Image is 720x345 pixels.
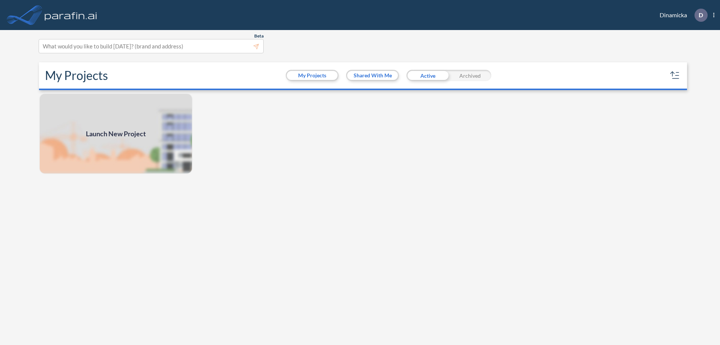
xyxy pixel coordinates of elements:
[449,70,491,81] div: Archived
[287,71,337,80] button: My Projects
[406,70,449,81] div: Active
[669,69,681,81] button: sort
[648,9,714,22] div: Dinamicka
[347,71,398,80] button: Shared With Me
[254,33,264,39] span: Beta
[45,68,108,83] h2: My Projects
[39,93,193,174] img: add
[699,12,703,18] p: D
[43,8,99,23] img: logo
[39,93,193,174] a: Launch New Project
[86,129,146,139] span: Launch New Project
